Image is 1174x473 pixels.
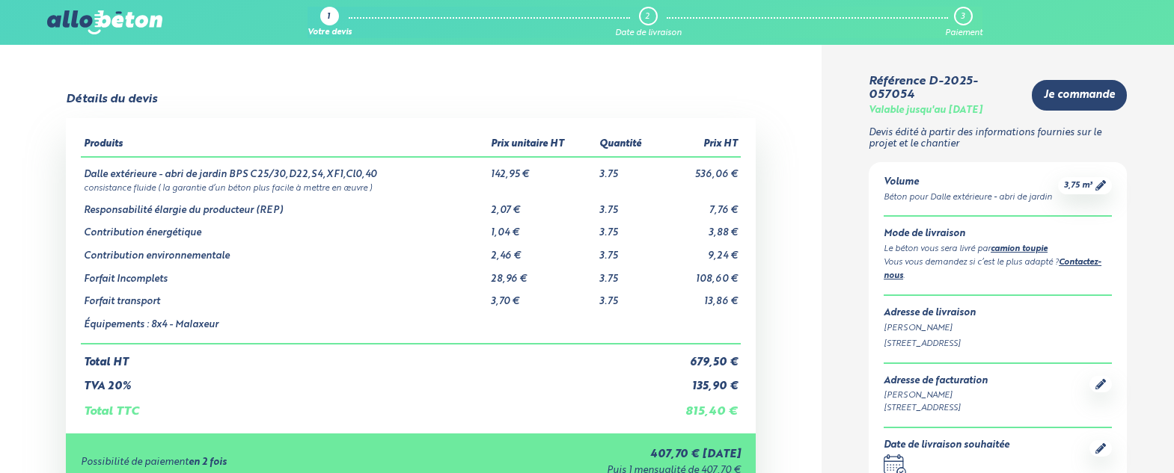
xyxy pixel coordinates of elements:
[661,285,741,308] td: 13,86 €
[661,344,741,369] td: 679,50 €
[1032,80,1127,111] a: Je commande
[945,7,982,38] a: 3 Paiement
[81,393,661,418] td: Total TTC
[961,12,964,22] div: 3
[884,259,1101,280] a: Contactez-nous
[661,194,741,217] td: 7,76 €
[884,308,1112,319] div: Adresse de livraison
[884,402,988,415] div: [STREET_ADDRESS]
[661,216,741,239] td: 3,88 €
[488,216,596,239] td: 1,04 €
[327,13,330,22] div: 1
[869,75,1020,102] div: Référence D-2025-057054
[884,322,1112,335] div: [PERSON_NAME]
[189,457,227,467] strong: en 2 fois
[884,338,1112,350] div: [STREET_ADDRESS]
[81,181,742,194] td: consistance fluide ( la garantie d’un béton plus facile à mettre en œuvre )
[488,285,596,308] td: 3,70 €
[596,133,661,157] th: Quantité
[81,308,488,344] td: Équipements : 8x4 - Malaxeur
[869,105,982,117] div: Valable jusqu'au [DATE]
[81,239,488,262] td: Contribution environnementale
[661,133,741,157] th: Prix HT
[488,194,596,217] td: 2,07 €
[596,157,661,181] td: 3.75
[596,216,661,239] td: 3.75
[81,157,488,181] td: Dalle extérieure - abri de jardin BPS C25/30,D22,S4,XF1,Cl0,40
[884,229,1112,240] div: Mode de livraison
[884,440,1009,451] div: Date de livraison souhaitée
[645,12,649,22] div: 2
[596,262,661,285] td: 3.75
[81,194,488,217] td: Responsabilité élargie du producteur (REP)
[661,239,741,262] td: 9,24 €
[661,368,741,393] td: 135,90 €
[1044,89,1115,102] span: Je commande
[869,128,1127,149] p: Devis édité à partir des informations fournies sur le projet et le chantier
[596,239,661,262] td: 3.75
[308,7,352,38] a: 1 Votre devis
[661,262,741,285] td: 108,60 €
[488,133,596,157] th: Prix unitaire HT
[884,177,1052,188] div: Volume
[661,157,741,181] td: 536,06 €
[596,194,661,217] td: 3.75
[991,245,1048,253] a: camion toupie
[488,157,596,181] td: 142,95 €
[425,448,741,461] div: 407,70 € [DATE]
[661,393,741,418] td: 815,40 €
[884,256,1112,283] div: Vous vous demandez si c’est le plus adapté ? .
[81,368,661,393] td: TVA 20%
[884,376,988,387] div: Adresse de facturation
[488,262,596,285] td: 28,96 €
[81,262,488,285] td: Forfait Incomplets
[596,285,661,308] td: 3.75
[81,216,488,239] td: Contribution énergétique
[81,457,425,469] div: Possibilité de paiement
[884,191,1052,204] div: Béton pour Dalle extérieure - abri de jardin
[488,239,596,262] td: 2,46 €
[81,285,488,308] td: Forfait transport
[884,389,988,402] div: [PERSON_NAME]
[47,10,162,34] img: allobéton
[945,28,982,38] div: Paiement
[81,344,661,369] td: Total HT
[615,7,682,38] a: 2 Date de livraison
[66,93,157,106] div: Détails du devis
[884,243,1112,256] div: Le béton vous sera livré par
[1041,415,1158,457] iframe: Help widget launcher
[308,28,352,38] div: Votre devis
[615,28,682,38] div: Date de livraison
[81,133,488,157] th: Produits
